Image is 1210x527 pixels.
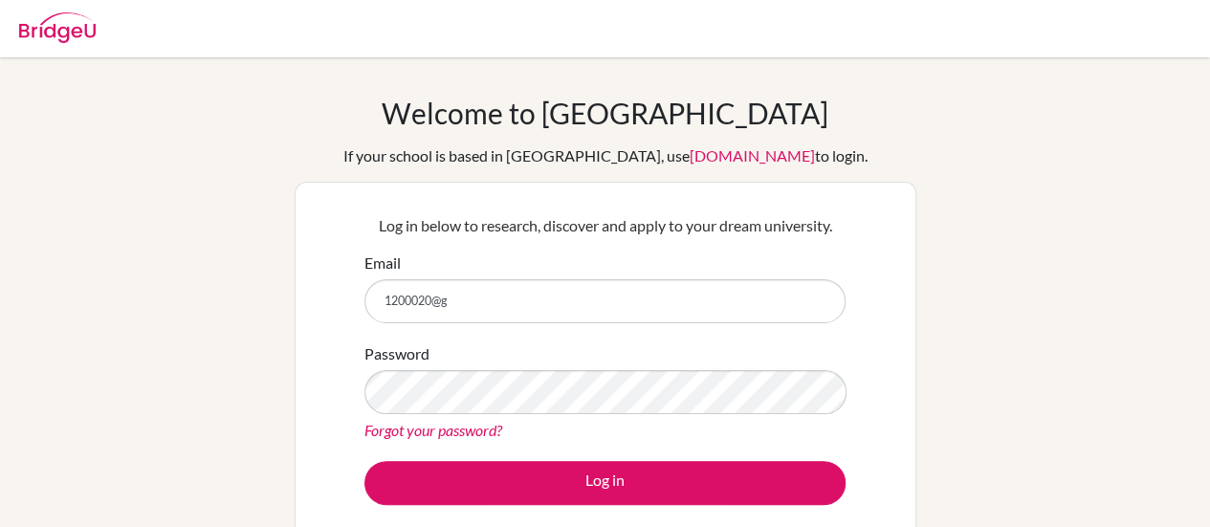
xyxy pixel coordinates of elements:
button: Log in [364,461,846,505]
div: If your school is based in [GEOGRAPHIC_DATA], use to login. [343,144,868,167]
label: Email [364,252,401,274]
a: Forgot your password? [364,421,502,439]
h1: Welcome to [GEOGRAPHIC_DATA] [382,96,828,130]
img: Bridge-U [19,12,96,43]
label: Password [364,342,429,365]
p: Log in below to research, discover and apply to your dream university. [364,214,846,237]
a: [DOMAIN_NAME] [690,146,815,165]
